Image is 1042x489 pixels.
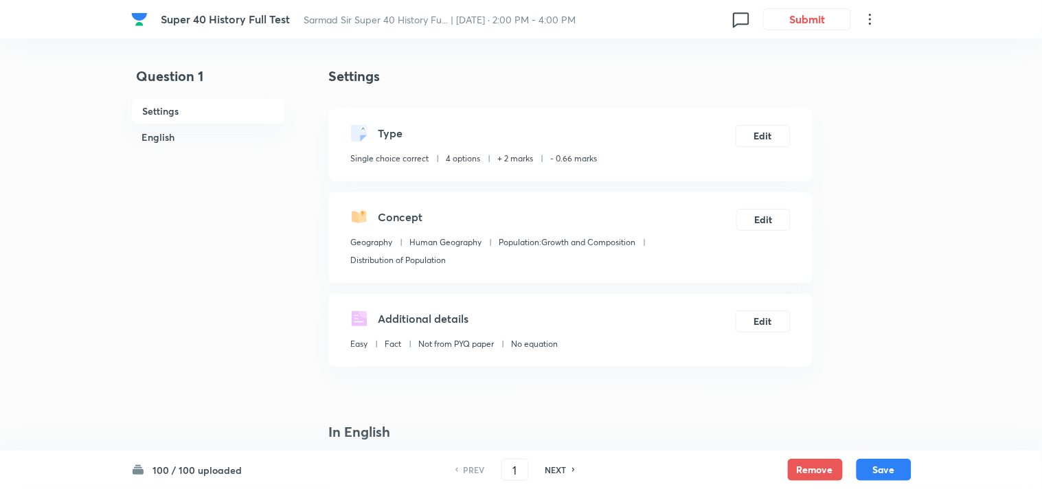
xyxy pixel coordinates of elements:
[410,236,482,249] p: Human Geography
[329,422,813,442] h4: In English
[351,209,367,225] img: questionConcept.svg
[378,209,423,225] h5: Concept
[464,464,485,476] h6: PREV
[351,236,393,249] p: Geography
[153,463,242,477] h6: 100 / 100 uploaded
[736,209,790,231] button: Edit
[788,459,843,481] button: Remove
[419,338,495,350] p: Not from PYQ paper
[857,459,911,481] button: Save
[351,310,367,327] img: questionDetails.svg
[551,152,598,165] p: - 0.66 marks
[351,125,367,141] img: questionType.svg
[131,11,150,27] a: Company Logo
[378,125,403,141] h5: Type
[161,12,290,26] span: Super 40 History Full Test
[763,8,851,30] button: Submit
[499,236,636,249] p: Population:Growth and Composition
[512,338,558,350] p: No equation
[378,310,469,327] h5: Additional details
[736,125,791,147] button: Edit
[385,338,402,350] p: Fact
[351,254,446,266] p: Distribution of Population
[131,124,285,150] h6: English
[329,66,813,87] h4: Settings
[351,152,429,165] p: Single choice correct
[736,310,791,332] button: Edit
[304,13,576,26] span: Sarmad Sir Super 40 History Fu... | [DATE] · 2:00 PM - 4:00 PM
[131,11,148,27] img: Company Logo
[351,338,368,350] p: Easy
[545,464,567,476] h6: NEXT
[131,98,285,124] h6: Settings
[446,152,481,165] p: 4 options
[131,66,285,98] h4: Question 1
[498,152,534,165] p: + 2 marks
